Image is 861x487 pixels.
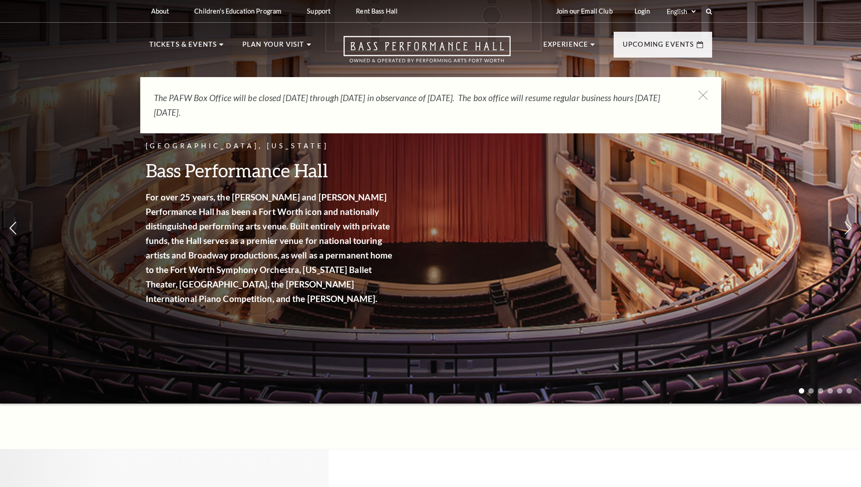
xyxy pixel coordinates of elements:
[543,39,589,55] p: Experience
[149,39,217,55] p: Tickets & Events
[665,7,697,16] select: Select:
[194,7,281,15] p: Children's Education Program
[146,141,395,152] p: [GEOGRAPHIC_DATA], [US_STATE]
[146,159,395,182] h3: Bass Performance Hall
[146,192,393,304] strong: For over 25 years, the [PERSON_NAME] and [PERSON_NAME] Performance Hall has been a Fort Worth ico...
[151,7,169,15] p: About
[154,93,660,117] em: The PAFW Box Office will be closed [DATE] through [DATE] in observance of [DATE]. The box office ...
[242,39,305,55] p: Plan Your Visit
[623,39,694,55] p: Upcoming Events
[356,7,398,15] p: Rent Bass Hall
[307,7,330,15] p: Support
